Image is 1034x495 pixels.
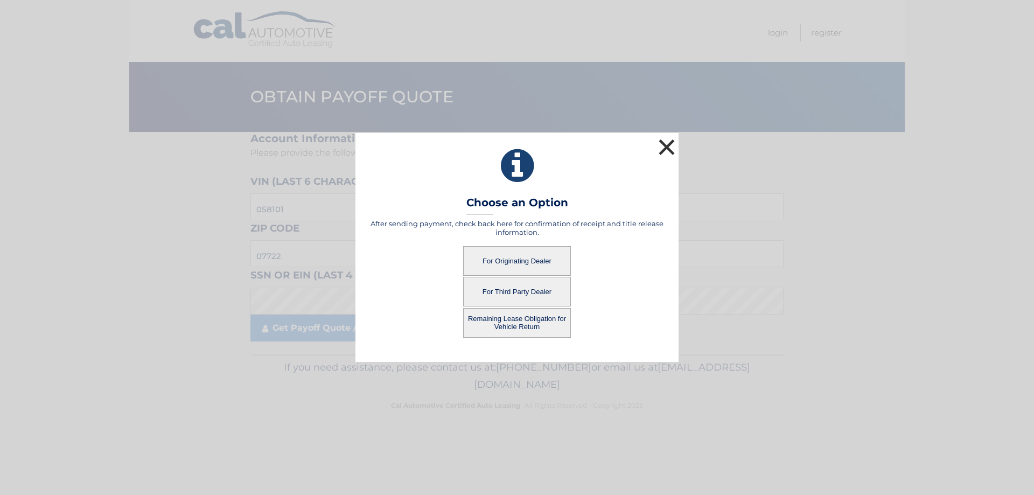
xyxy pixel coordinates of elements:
h5: After sending payment, check back here for confirmation of receipt and title release information. [369,219,665,236]
button: For Third Party Dealer [463,277,571,306]
button: Remaining Lease Obligation for Vehicle Return [463,308,571,338]
button: × [656,136,677,158]
h3: Choose an Option [466,196,568,215]
button: For Originating Dealer [463,246,571,276]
